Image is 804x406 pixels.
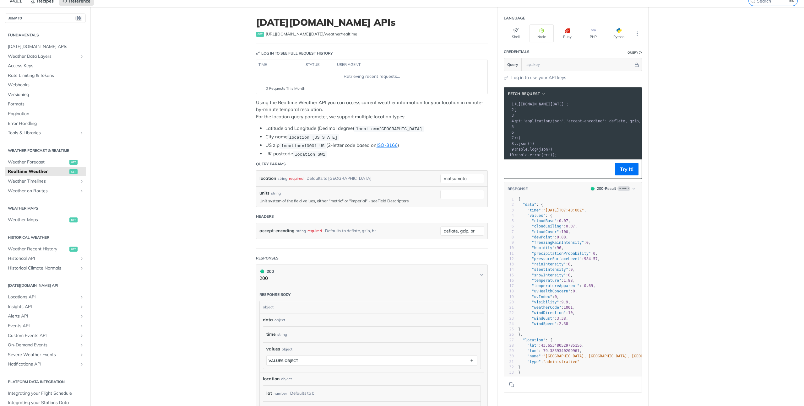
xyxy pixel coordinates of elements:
[480,153,557,157] span: . ( . ( ));
[8,72,84,79] span: Rate Limiting & Tokens
[504,135,515,141] div: 7
[5,32,86,38] h2: Fundamentals
[532,230,559,234] span: "cloudCover"
[617,186,630,191] span: Example
[504,202,514,207] div: 2
[8,44,84,50] span: [DATE][DOMAIN_NAME] APIs
[8,217,68,223] span: Weather Maps
[527,343,539,348] span: "lat"
[5,158,86,167] a: Weather Forecastget
[506,91,548,97] button: fetch Request
[259,190,269,196] label: units
[504,229,514,235] div: 7
[504,130,515,135] div: 6
[289,174,303,183] div: required
[479,272,484,277] svg: Chevron
[8,53,78,60] span: Weather Data Layers
[296,226,306,235] div: string
[527,213,546,218] span: "values"
[504,118,515,124] div: 4
[69,160,78,165] span: get
[5,13,86,23] button: JUMP TO⌘/
[5,360,86,369] a: Notifications APIShow subpages for Notifications API
[8,265,78,271] span: Historical Climate Normals
[5,61,86,71] a: Access Keys
[504,332,514,337] div: 26
[518,230,570,234] span: : ,
[79,314,84,319] button: Show subpages for Alerts API
[5,71,86,80] a: Rate Limiting & Tokens
[627,50,642,55] div: QueryInformation
[504,294,514,300] div: 19
[266,31,357,37] span: https://api.tomorrow.io/v4/weather/realtime
[256,32,264,37] span: get
[69,247,78,252] span: get
[8,92,84,98] span: Versioning
[518,213,552,218] span: : {
[507,186,528,192] button: RESPONSE
[79,343,84,348] button: Show subpages for On-Demand Events
[504,300,514,305] div: 20
[586,240,589,245] span: 0
[480,102,568,106] span: ;
[259,292,291,297] div: Response body
[259,198,437,204] p: Unit system of the field values, either "metric" or "imperial" - see
[307,226,322,235] div: required
[512,153,528,157] span: console
[634,31,640,36] svg: More ellipsis
[518,327,520,331] span: }
[8,63,84,69] span: Access Keys
[259,268,274,275] div: 200
[518,251,598,256] span: : ,
[5,350,86,360] a: Severe Weather EventsShow subpages for Severe Weather Events
[8,130,78,136] span: Tools & Libraries
[518,295,559,299] span: : ,
[532,322,557,326] span: "windSpeed"
[518,240,591,245] span: : ,
[5,177,86,186] a: Weather TimelinesShow subpages for Weather Timelines
[5,109,86,119] a: Pagination
[5,292,86,302] a: Locations APIShow subpages for Locations API
[507,380,516,389] button: Copy to clipboard
[532,251,591,256] span: "precipitationProbability"
[79,266,84,271] button: Show subpages for Historical Climate Normals
[8,255,78,262] span: Historical API
[532,219,557,223] span: "cloudBase"
[532,224,563,228] span: "cloudCeiling"
[504,262,514,267] div: 13
[256,51,333,56] div: Log in to see full request history
[5,331,86,340] a: Custom Events APIShow subpages for Custom Events API
[256,214,274,219] div: Headers
[79,54,84,59] button: Show subpages for Weather Data Layers
[256,60,303,70] th: time
[607,119,650,123] span: 'deflate, gzip, br'
[555,295,557,299] span: 0
[532,300,559,304] span: "visibility"
[584,257,598,261] span: 984.57
[597,186,616,191] div: 200 - Result
[633,61,640,68] button: Hide
[5,321,86,331] a: Events APIShow subpages for Events API
[527,208,541,212] span: "time"
[512,147,528,152] span: console
[5,119,86,128] a: Error Handling
[518,246,564,250] span: : ,
[79,352,84,357] button: Show subpages for Severe Weather Events
[5,167,86,176] a: Realtime Weatherget
[584,284,593,288] span: 0.69
[5,80,86,90] a: Webhooks
[532,295,552,299] span: "uvIndex"
[79,323,84,329] button: Show subpages for Events API
[69,217,78,222] span: get
[504,338,514,343] div: 27
[504,327,514,332] div: 25
[593,251,595,256] span: 0
[8,101,84,107] span: Formats
[518,343,584,348] span: : ,
[504,283,514,289] div: 17
[8,361,78,367] span: Notifications API
[278,174,287,183] div: string
[532,289,570,293] span: "uvHealthConcern"
[518,305,575,310] span: : ,
[259,73,485,80] div: Retrieving recent requests…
